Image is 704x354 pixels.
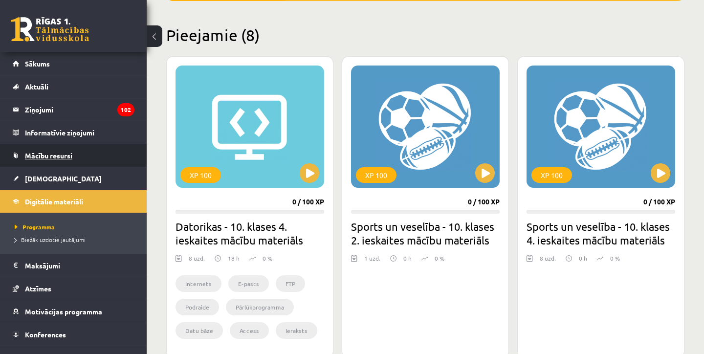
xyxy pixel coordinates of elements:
h2: Sports un veselība - 10. klases 2. ieskaites mācību materiāls [351,220,500,247]
a: Konferences [13,323,134,346]
span: Atzīmes [25,284,51,293]
li: Internets [176,275,221,292]
a: Informatīvie ziņojumi [13,121,134,144]
a: Rīgas 1. Tālmācības vidusskola [11,17,89,42]
span: Sākums [25,59,50,68]
a: Motivācijas programma [13,300,134,323]
li: Datu bāze [176,322,223,339]
div: XP 100 [180,167,221,183]
div: 1 uzd. [364,254,380,268]
li: Pārlūkprogramma [226,299,294,315]
li: FTP [276,275,305,292]
p: 18 h [228,254,240,263]
li: Access [230,322,269,339]
p: 0 % [435,254,444,263]
i: 102 [117,103,134,116]
span: Aktuāli [25,82,48,91]
a: Maksājumi [13,254,134,277]
h2: Datorikas - 10. klases 4. ieskaites mācību materiāls [176,220,324,247]
a: Ziņojumi102 [13,98,134,121]
a: Programma [15,222,137,231]
a: [DEMOGRAPHIC_DATA] [13,167,134,190]
div: XP 100 [531,167,572,183]
div: XP 100 [356,167,396,183]
p: 0 % [610,254,620,263]
span: Biežāk uzdotie jautājumi [15,236,86,243]
legend: Maksājumi [25,254,134,277]
a: Aktuāli [13,75,134,98]
span: Mācību resursi [25,151,72,160]
a: Atzīmes [13,277,134,300]
a: Mācību resursi [13,144,134,167]
li: Podraide [176,299,219,315]
legend: Ziņojumi [25,98,134,121]
li: E-pasts [228,275,269,292]
a: Sākums [13,52,134,75]
div: 8 uzd. [189,254,205,268]
p: 0 h [403,254,412,263]
a: Biežāk uzdotie jautājumi [15,235,137,244]
li: Ieraksts [276,322,317,339]
legend: Informatīvie ziņojumi [25,121,134,144]
a: Digitālie materiāli [13,190,134,213]
h2: Sports un veselība - 10. klases 4. ieskaites mācību materiāls [527,220,675,247]
span: Motivācijas programma [25,307,102,316]
span: Digitālie materiāli [25,197,83,206]
span: Programma [15,223,55,231]
span: [DEMOGRAPHIC_DATA] [25,174,102,183]
p: 0 h [579,254,587,263]
div: 8 uzd. [540,254,556,268]
h2: Pieejamie (8) [166,25,684,44]
p: 0 % [263,254,272,263]
span: Konferences [25,330,66,339]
